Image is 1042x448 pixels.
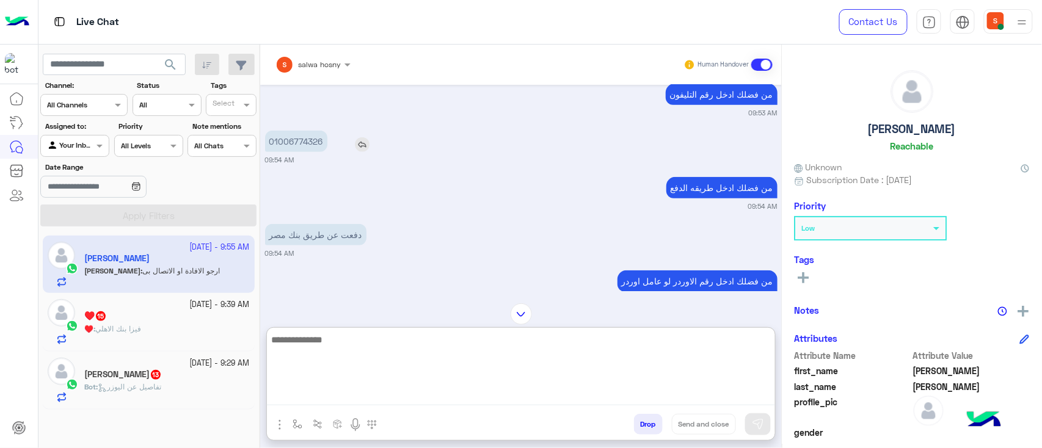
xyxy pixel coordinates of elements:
[869,122,956,136] h5: [PERSON_NAME]
[795,333,838,344] h6: Attributes
[922,15,936,29] img: tab
[807,173,913,186] span: Subscription Date : [DATE]
[84,324,93,333] span: ♥️
[288,414,308,434] button: select flow
[1018,306,1029,317] img: add
[84,311,107,321] h5: ♥️
[634,414,663,435] button: Drop
[163,57,178,72] span: search
[45,80,126,91] label: Channel:
[511,303,532,325] img: scroll
[355,137,370,152] img: reply
[66,320,78,332] img: WhatsApp
[40,204,257,226] button: Apply Filters
[987,12,1004,29] img: userImage
[914,349,1030,362] span: Attribute Value
[137,80,200,91] label: Status
[45,162,182,173] label: Date Range
[293,419,302,429] img: select flow
[914,396,944,426] img: defaultAdmin.png
[5,9,29,35] img: Logo
[666,84,778,105] p: 1/10/2025, 9:53 AM
[95,324,141,333] span: فيزا بنك الاهلي
[45,121,108,132] label: Assigned to:
[367,420,377,430] img: make a call
[211,98,235,112] div: Select
[795,305,820,316] h6: Notes
[618,270,778,292] p: 1/10/2025, 9:54 AM
[956,15,970,29] img: tab
[76,14,119,31] p: Live Chat
[98,382,161,391] span: تفاصيل عن اليوزر
[917,9,941,35] a: tab
[1015,15,1030,30] img: profile
[348,417,363,432] img: send voice note
[666,177,778,198] p: 1/10/2025, 9:54 AM
[839,9,908,35] a: Contact Us
[190,299,250,311] small: [DATE] - 9:39 AM
[914,380,1030,393] span: احمد ابراهيم
[672,414,736,435] button: Send and close
[84,382,96,391] span: Bot
[265,131,327,152] p: 1/10/2025, 9:54 AM
[5,53,27,75] img: 1403182699927242
[914,364,1030,377] span: محمد
[211,80,255,91] label: Tags
[914,426,1030,439] span: null
[891,140,934,151] h6: Reachable
[156,54,186,80] button: search
[52,14,67,29] img: tab
[265,224,366,245] p: 1/10/2025, 9:54 AM
[748,201,778,211] small: 09:54 AM
[333,419,343,429] img: create order
[328,414,348,434] button: create order
[84,369,162,380] h5: Mahmoud N Al shahed
[795,254,1030,265] h6: Tags
[308,414,328,434] button: Trigger scenario
[265,155,294,165] small: 09:54 AM
[752,418,764,430] img: send message
[802,223,815,233] b: Low
[118,121,181,132] label: Priority
[963,399,1005,442] img: hulul-logo.png
[84,324,95,333] b: :
[795,380,911,393] span: last_name
[299,60,341,69] span: salwa hosny
[749,108,778,118] small: 09:53 AM
[795,396,911,424] span: profile_pic
[66,378,78,391] img: WhatsApp
[795,426,911,439] span: gender
[190,358,250,369] small: [DATE] - 9:29 AM
[272,417,287,432] img: send attachment
[192,121,255,132] label: Note mentions
[892,71,933,112] img: defaultAdmin.png
[998,306,1008,316] img: notes
[795,200,826,211] h6: Priority
[96,311,106,321] span: 15
[48,358,75,385] img: defaultAdmin.png
[795,349,911,362] span: Attribute Name
[698,60,749,70] small: Human Handover
[84,382,98,391] b: :
[48,299,75,327] img: defaultAdmin.png
[265,248,294,258] small: 09:54 AM
[795,161,842,173] span: Unknown
[795,364,911,377] span: first_name
[313,419,322,429] img: Trigger scenario
[151,370,161,380] span: 13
